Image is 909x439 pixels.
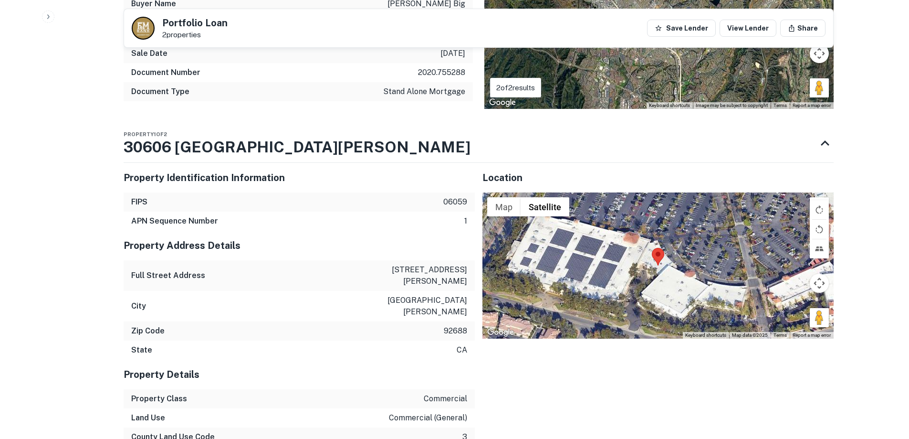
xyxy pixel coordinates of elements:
[162,31,228,39] p: 2 properties
[861,363,909,408] iframe: Chat Widget
[810,239,829,258] button: Tilt map
[464,215,467,227] p: 1
[131,325,165,337] h6: Zip Code
[444,325,467,337] p: 92688
[131,48,167,59] h6: Sale Date
[440,48,465,59] p: [DATE]
[124,171,475,185] h5: Property Identification Information
[485,326,516,339] img: Google
[131,393,187,405] h6: Property Class
[443,196,467,208] p: 06059
[810,200,829,219] button: Rotate map clockwise
[793,103,831,108] a: Report a map error
[810,220,829,239] button: Rotate map counterclockwise
[810,197,829,216] button: Toggle fullscreen view
[685,332,726,339] button: Keyboard shortcuts
[793,332,831,338] a: Report a map error
[773,103,787,108] a: Terms (opens in new tab)
[773,332,787,338] a: Terms (opens in new tab)
[131,196,147,208] h6: FIPS
[780,20,825,37] button: Share
[647,20,716,37] button: Save Lender
[487,96,518,109] img: Google
[720,20,776,37] a: View Lender
[482,171,834,185] h5: Location
[124,238,475,253] h5: Property Address Details
[124,124,834,162] div: Property1of230606 [GEOGRAPHIC_DATA][PERSON_NAME]
[124,131,167,137] span: Property 1 of 2
[487,96,518,109] a: Open this area in Google Maps (opens a new window)
[649,102,690,109] button: Keyboard shortcuts
[383,86,465,97] p: stand alone mortgage
[424,393,467,405] p: commercial
[810,44,829,63] button: Map camera controls
[162,18,228,28] h5: Portfolio Loan
[389,412,467,424] p: commercial (general)
[485,326,516,339] a: Open this area in Google Maps (opens a new window)
[732,332,768,338] span: Map data ©2025
[810,78,829,97] button: Drag Pegman onto the map to open Street View
[487,197,521,216] button: Show street map
[496,82,535,94] p: 2 of 2 results
[457,344,467,356] p: ca
[418,67,465,78] p: 2020.755288
[131,215,218,227] h6: APN Sequence Number
[131,412,165,424] h6: Land Use
[124,367,475,382] h5: Property Details
[696,103,768,108] span: Image may be subject to copyright
[810,274,829,293] button: Map camera controls
[810,308,829,327] button: Drag Pegman onto the map to open Street View
[131,344,152,356] h6: State
[131,86,189,97] h6: Document Type
[124,136,470,159] h3: 30606 [GEOGRAPHIC_DATA][PERSON_NAME]
[131,270,205,281] h6: Full Street Address
[521,197,569,216] button: Show satellite imagery
[131,67,200,78] h6: Document Number
[131,300,146,312] h6: City
[381,264,467,287] p: [STREET_ADDRESS][PERSON_NAME]
[381,295,467,318] p: [GEOGRAPHIC_DATA][PERSON_NAME]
